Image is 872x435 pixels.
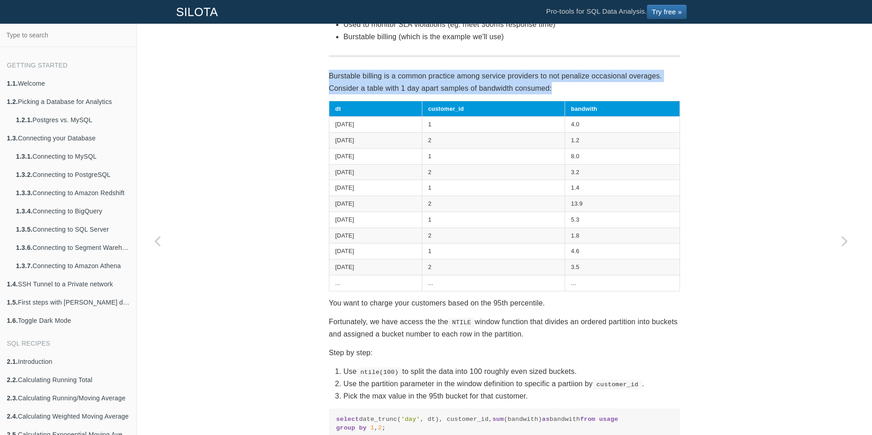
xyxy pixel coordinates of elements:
th: dt [329,101,422,117]
b: 1.4. [7,280,18,288]
span: usage [599,416,618,423]
td: 1.8 [565,228,680,243]
a: Previous page: Analyze Mailchimp Data by Segmenting and Lead scoring your email list [137,47,178,435]
td: 2 [422,259,565,275]
p: Fortunately, we have access the the window function that divides an ordered partition into bucket... [329,316,680,340]
code: date_trunc( , dt), customer_id, (bandwith) bandwith , ; [336,415,673,433]
td: [DATE] [329,133,422,149]
span: select [336,416,359,423]
td: [DATE] [329,196,422,212]
b: 1.2.1. [16,116,32,124]
li: Use the partition parameter in the window definition to specific a partiion by . [343,378,680,390]
b: 2.4. [7,413,18,420]
a: 1.3.6.Connecting to Segment Warehouse [9,238,136,257]
p: Burstable billing is a common practice among service providers to not penalize occasional overage... [329,70,680,94]
td: ... [565,275,680,291]
a: Try free » [647,5,687,19]
span: group [336,425,355,431]
code: NTILE [448,318,475,327]
td: 4.6 [565,243,680,259]
span: by [359,425,367,431]
td: 1 [422,212,565,228]
b: 1.3.2. [16,171,32,178]
span: 'day' [401,416,420,423]
li: Pro-tools for SQL Data Analysis. [537,0,696,23]
b: 1.3.6. [16,244,32,251]
td: 4.0 [565,117,680,133]
td: 1 [422,180,565,196]
li: Use to split the data into 100 roughly even sized buckets. [343,365,680,378]
a: SILOTA [169,0,225,23]
p: You want to charge your customers based on the 95th percentile. [329,297,680,309]
b: 1.3.7. [16,262,32,269]
td: 1 [422,243,565,259]
a: 1.3.3.Connecting to Amazon Redshift [9,184,136,202]
code: ntile(100) [357,368,402,377]
td: [DATE] [329,180,422,196]
td: ... [422,275,565,291]
b: 1.3.1. [16,153,32,160]
td: 2 [422,228,565,243]
td: [DATE] [329,164,422,180]
td: 2 [422,133,565,149]
b: 1.1. [7,80,18,87]
a: Next page: Calculating Top N items and Aggregating (sum) the remainder into [824,47,865,435]
b: 1.3.3. [16,189,32,197]
td: 8.0 [565,148,680,164]
p: Step by step: [329,347,680,359]
td: [DATE] [329,243,422,259]
td: 13.9 [565,196,680,212]
th: customer_id [422,101,565,117]
span: as [542,416,550,423]
td: 1 [422,117,565,133]
b: 2.2. [7,376,18,383]
b: 1.3. [7,135,18,142]
td: 1.2 [565,133,680,149]
a: 1.3.7.Connecting to Amazon Athena [9,257,136,275]
td: 2 [422,164,565,180]
code: customer_id [593,380,642,389]
span: sum [493,416,504,423]
td: 2 [422,196,565,212]
b: 1.2. [7,98,18,105]
span: 2 [378,425,382,431]
td: 5.3 [565,212,680,228]
td: 1 [422,148,565,164]
td: [DATE] [329,148,422,164]
a: 1.3.2.Connecting to PostgreSQL [9,166,136,184]
td: 1.4 [565,180,680,196]
td: 3.2 [565,164,680,180]
td: [DATE] [329,259,422,275]
a: 1.3.1.Connecting to MySQL [9,147,136,166]
b: 1.6. [7,317,18,324]
b: 1.5. [7,299,18,306]
td: [DATE] [329,228,422,243]
span: 1 [370,425,374,431]
a: 1.3.4.Connecting to BigQuery [9,202,136,220]
li: Used to monitor SLA violations (eg. meet 300ms response time) [343,18,680,31]
td: ... [329,275,422,291]
th: bandwith [565,101,680,117]
iframe: Drift Widget Chat Controller [826,389,861,424]
b: 1.3.5. [16,226,32,233]
a: 1.3.5.Connecting to SQL Server [9,220,136,238]
li: Pick the max value in the 95th bucket for that customer. [343,390,680,402]
td: [DATE] [329,212,422,228]
b: 1.3.4. [16,207,32,215]
a: 1.2.1.Postgres vs. MySQL [9,111,136,129]
li: Burstable billing (which is the example we'll use) [343,31,680,43]
b: 2.3. [7,394,18,402]
span: from [580,416,595,423]
input: Type to search [3,26,134,44]
td: [DATE] [329,117,422,133]
b: 2.1. [7,358,18,365]
td: 3.5 [565,259,680,275]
